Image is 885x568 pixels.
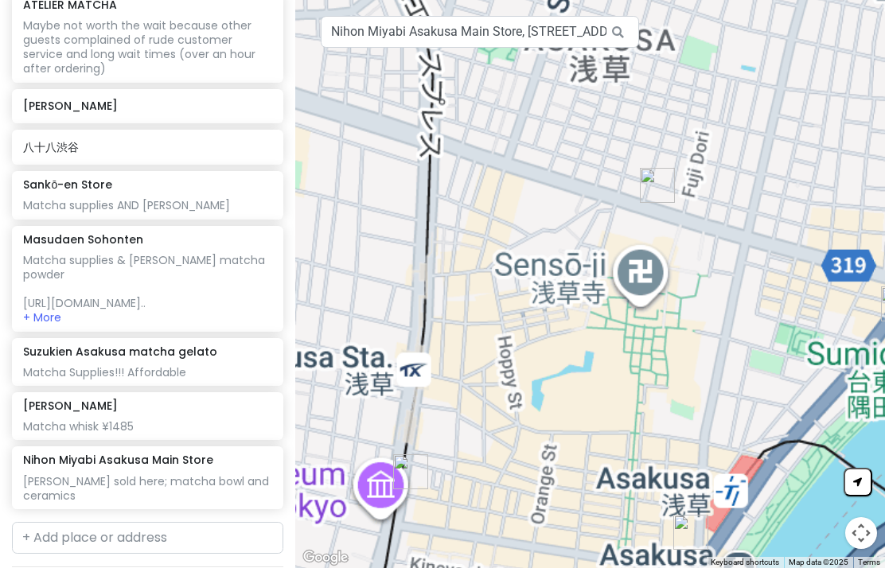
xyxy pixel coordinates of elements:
div: Matcha whisk ¥1485 [23,419,271,434]
div: Matcha Supplies!!! Affordable [23,365,271,379]
h6: Suzukien Asakusa matcha gelato [23,344,217,359]
a: Open this area in Google Maps (opens a new window) [299,547,352,568]
h6: Sankō-en Store [23,177,112,192]
div: Masudaen Sohonten [667,508,715,556]
h6: 八十八渋谷 [23,140,271,154]
div: [PERSON_NAME] sold here; matcha bowl and ceramics [23,474,271,503]
h6: [PERSON_NAME] [23,399,118,413]
input: Search a place [321,16,639,48]
div: Matcha supplies & [PERSON_NAME] matcha powder [URL][DOMAIN_NAME].. [23,253,271,311]
div: Nihon Miyabi Asakusa Main Store [387,448,435,496]
span: Map data ©2025 [789,558,848,566]
button: + More [23,310,61,325]
button: Map camera controls [845,517,877,549]
h6: Nihon Miyabi Asakusa Main Store [23,453,213,467]
a: Terms (opens in new tab) [858,558,880,566]
div: Suzukien Asakusa matcha gelato [634,161,681,209]
input: + Add place or address [12,522,283,554]
div: Maybe not worth the wait because other guests complained of rude customer service and long wait t... [23,18,271,76]
h6: Masudaen Sohonten [23,232,143,247]
h6: [PERSON_NAME] [23,99,271,113]
img: Google [299,547,352,568]
div: Matcha supplies AND [PERSON_NAME] [23,198,271,212]
button: Keyboard shortcuts [711,557,779,568]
